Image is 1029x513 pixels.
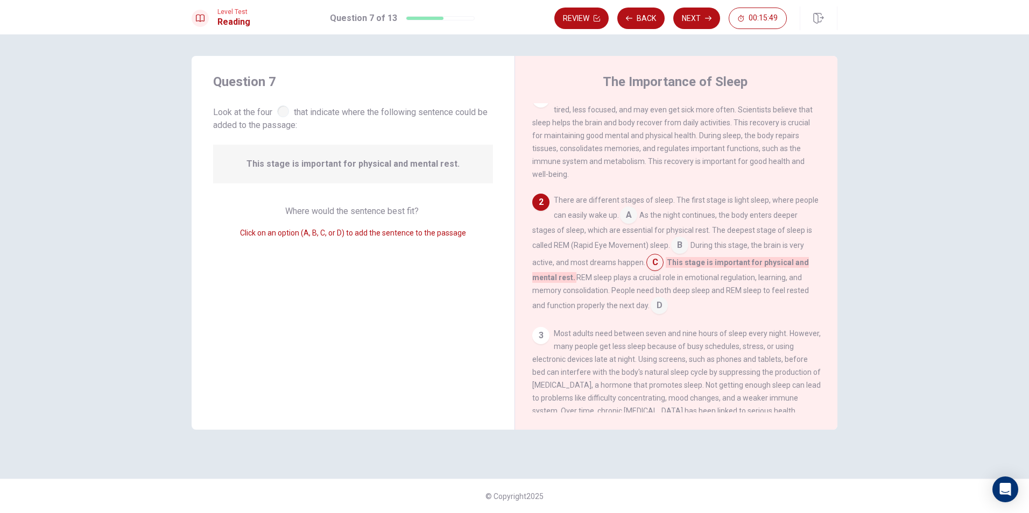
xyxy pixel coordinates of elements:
h4: The Importance of Sleep [603,73,748,90]
span: 00:15:49 [749,14,778,23]
span: As the night continues, the body enters deeper stages of sleep, which are essential for physical ... [532,211,812,250]
span: There are different stages of sleep. The first stage is light sleep, where people can easily wake... [554,196,819,219]
span: Look at the four that indicate where the following sentence could be added to the passage: [213,103,493,132]
span: © Copyright 2025 [485,492,544,501]
div: 2 [532,194,549,211]
h1: Question 7 of 13 [330,12,397,25]
span: B [671,237,688,254]
h1: Reading [217,16,250,28]
span: A [620,206,637,224]
span: This stage is important for physical and mental rest. [246,158,460,170]
span: D [651,297,668,314]
span: Click on an option (A, B, C, or D) to add the sentence to the passage [240,229,466,237]
span: Sleep is an essential part of human health. Without enough sleep, people feel tired, less focused... [532,92,815,179]
span: REM sleep plays a crucial role in emotional regulation, learning, and memory consolidation. Peopl... [532,273,809,310]
button: Next [673,8,720,29]
span: This stage is important for physical and mental rest. [532,257,809,283]
button: 00:15:49 [729,8,787,29]
span: Level Test [217,8,250,16]
h4: Question 7 [213,73,493,90]
span: C [646,254,664,271]
div: Open Intercom Messenger [992,476,1018,502]
button: Review [554,8,609,29]
div: 3 [532,327,549,344]
span: Where would the sentence best fit? [285,206,421,216]
span: Most adults need between seven and nine hours of sleep every night. However, many people get less... [532,329,821,428]
button: Back [617,8,665,29]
